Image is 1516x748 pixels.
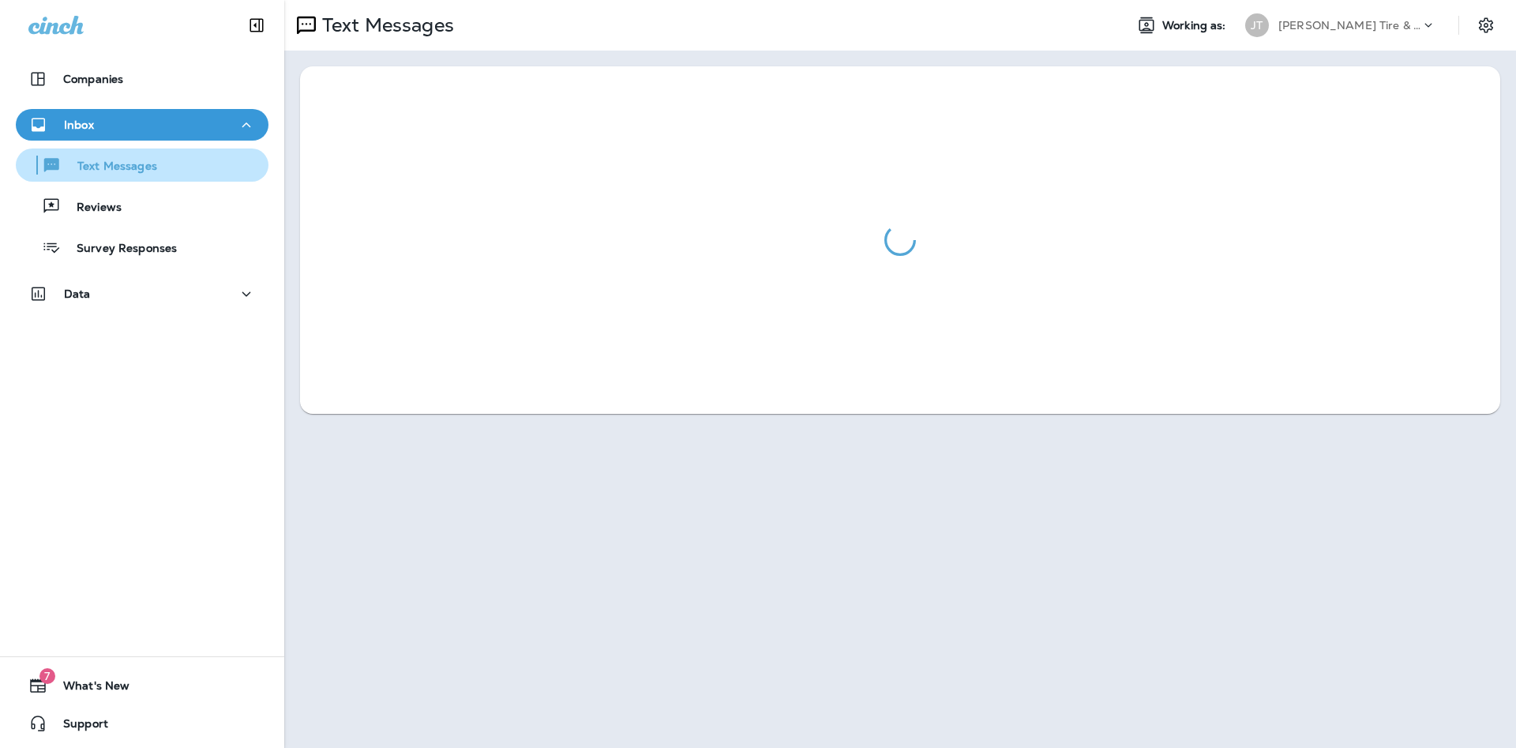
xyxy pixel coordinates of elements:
[1278,19,1420,32] p: [PERSON_NAME] Tire & Auto
[62,160,157,175] p: Text Messages
[16,190,268,223] button: Reviews
[16,231,268,264] button: Survey Responses
[16,670,268,701] button: 7What's New
[16,708,268,739] button: Support
[16,148,268,182] button: Text Messages
[47,717,108,736] span: Support
[64,288,91,300] p: Data
[16,278,268,310] button: Data
[63,73,123,85] p: Companies
[64,118,94,131] p: Inbox
[61,201,122,216] p: Reviews
[47,679,129,698] span: What's New
[1162,19,1229,32] span: Working as:
[16,63,268,95] button: Companies
[235,9,279,41] button: Collapse Sidebar
[1245,13,1269,37] div: JT
[316,13,454,37] p: Text Messages
[61,242,177,257] p: Survey Responses
[39,668,55,684] span: 7
[1472,11,1500,39] button: Settings
[16,109,268,141] button: Inbox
